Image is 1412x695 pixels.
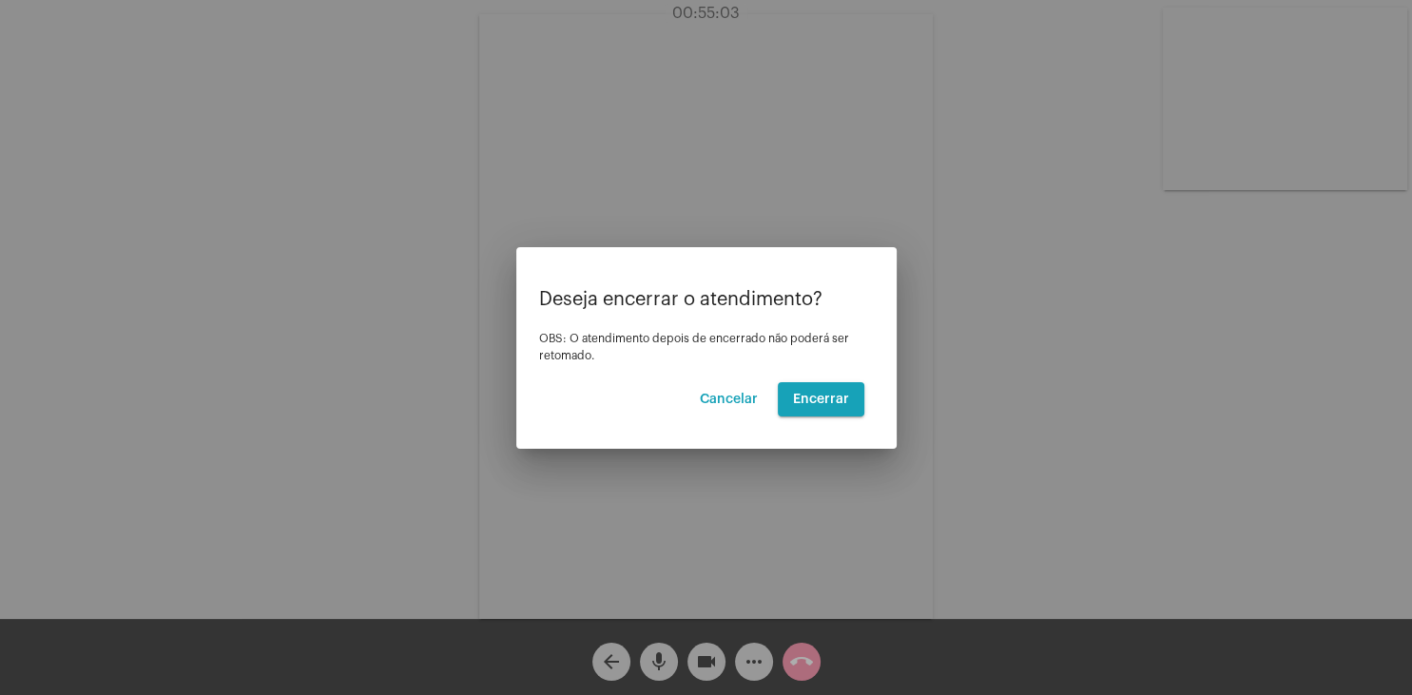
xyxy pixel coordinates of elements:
[778,382,864,416] button: Encerrar
[539,289,874,310] p: Deseja encerrar o atendimento?
[700,393,758,406] span: Cancelar
[539,333,849,361] span: OBS: O atendimento depois de encerrado não poderá ser retomado.
[793,393,849,406] span: Encerrar
[685,382,773,416] button: Cancelar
